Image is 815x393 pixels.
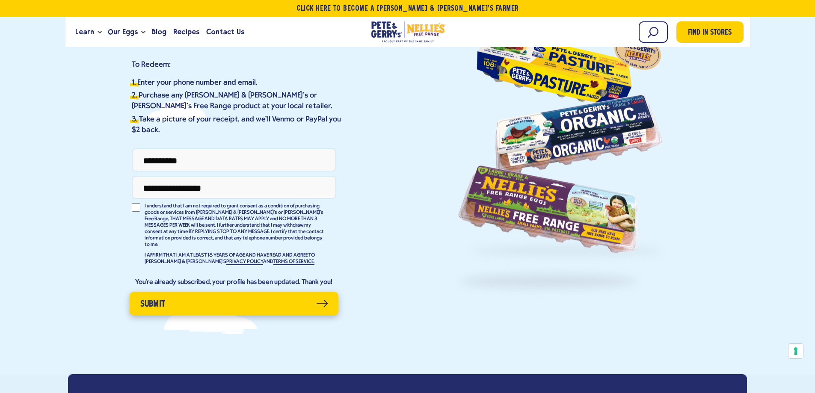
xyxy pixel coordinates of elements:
[132,278,336,287] div: You're already subscribed, your profile has been updated. Thank you!
[203,21,248,44] a: Contact Us
[132,77,344,88] li: Enter your phone number and email.
[132,90,344,112] li: Purchase any [PERSON_NAME] & [PERSON_NAME]’s or [PERSON_NAME]'s Free Range product at your local ...
[132,203,140,212] input: I understand that I am not required to grant consent as a condition of purchasing goods or servic...
[145,252,324,265] p: I AFFIRM THAT I AM AT LEAST 18 YEARS OF AGE AND HAVE READ AND AGREE TO [PERSON_NAME] & [PERSON_NA...
[206,27,244,37] span: Contact Us
[141,31,145,34] button: Open the dropdown menu for Our Eggs
[173,27,199,37] span: Recipes
[788,344,803,358] button: Your consent preferences for tracking technologies
[688,27,732,39] span: Find in Stores
[226,259,263,265] a: PRIVACY POLICY
[98,31,102,34] button: Open the dropdown menu for Learn
[273,259,314,265] a: TERMS OF SERVICE.
[151,27,166,37] span: Blog
[75,27,94,37] span: Learn
[676,21,744,43] a: Find in Stores
[108,27,138,37] span: Our Eggs
[132,60,344,70] p: To Redeem:
[145,203,324,248] p: I understand that I am not required to grant consent as a condition of purchasing goods or servic...
[132,114,344,136] li: Take a picture of your receipt, and we'll Venmo or PayPal you $2 back.
[104,21,141,44] a: Our Eggs
[148,21,170,44] a: Blog
[170,21,203,44] a: Recipes
[72,21,98,44] a: Learn
[639,21,668,43] input: Search
[130,292,338,315] button: Submit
